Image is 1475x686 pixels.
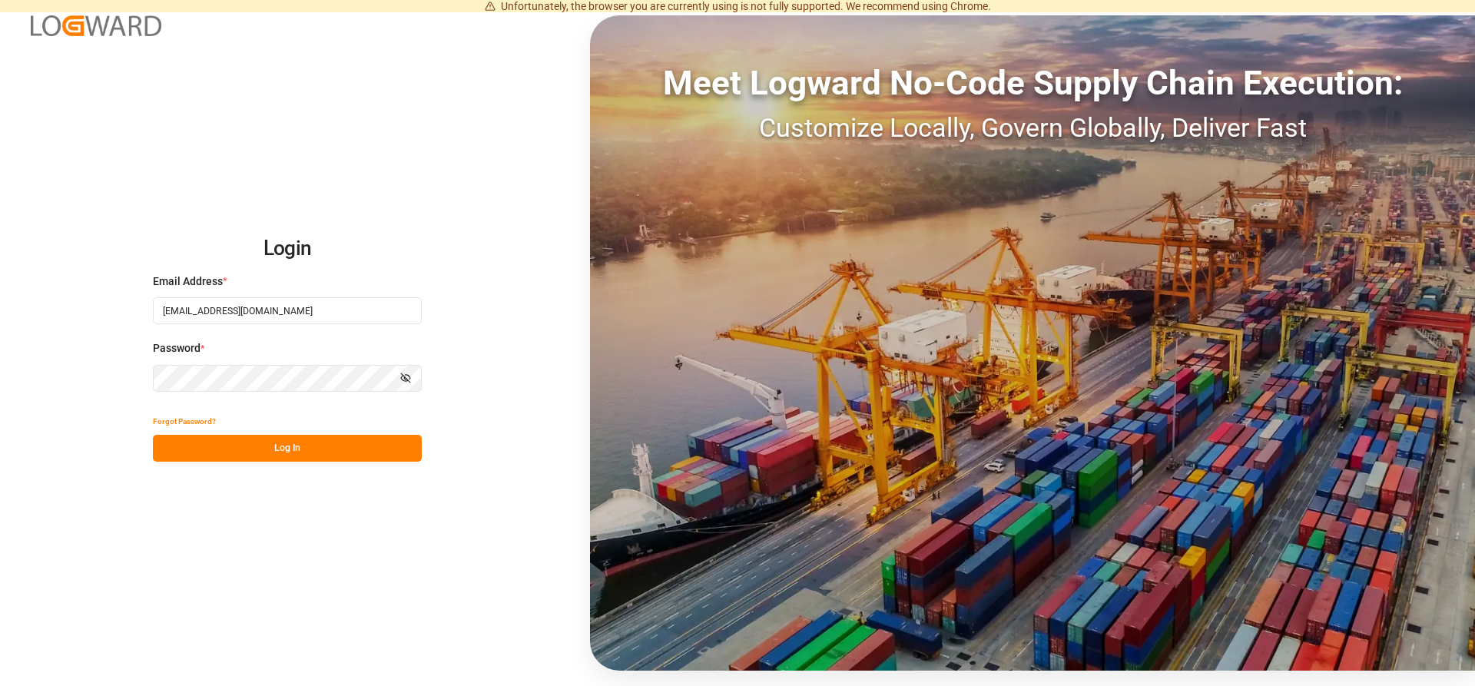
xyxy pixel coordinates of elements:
button: Forgot Password? [153,408,216,435]
span: Password [153,340,201,356]
div: Meet Logward No-Code Supply Chain Execution: [590,58,1475,108]
button: Log In [153,435,422,462]
input: Enter your email [153,297,422,324]
div: Customize Locally, Govern Globally, Deliver Fast [590,108,1475,147]
h2: Login [153,224,422,273]
span: Email Address [153,273,223,290]
img: Logward_new_orange.png [31,15,161,36]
